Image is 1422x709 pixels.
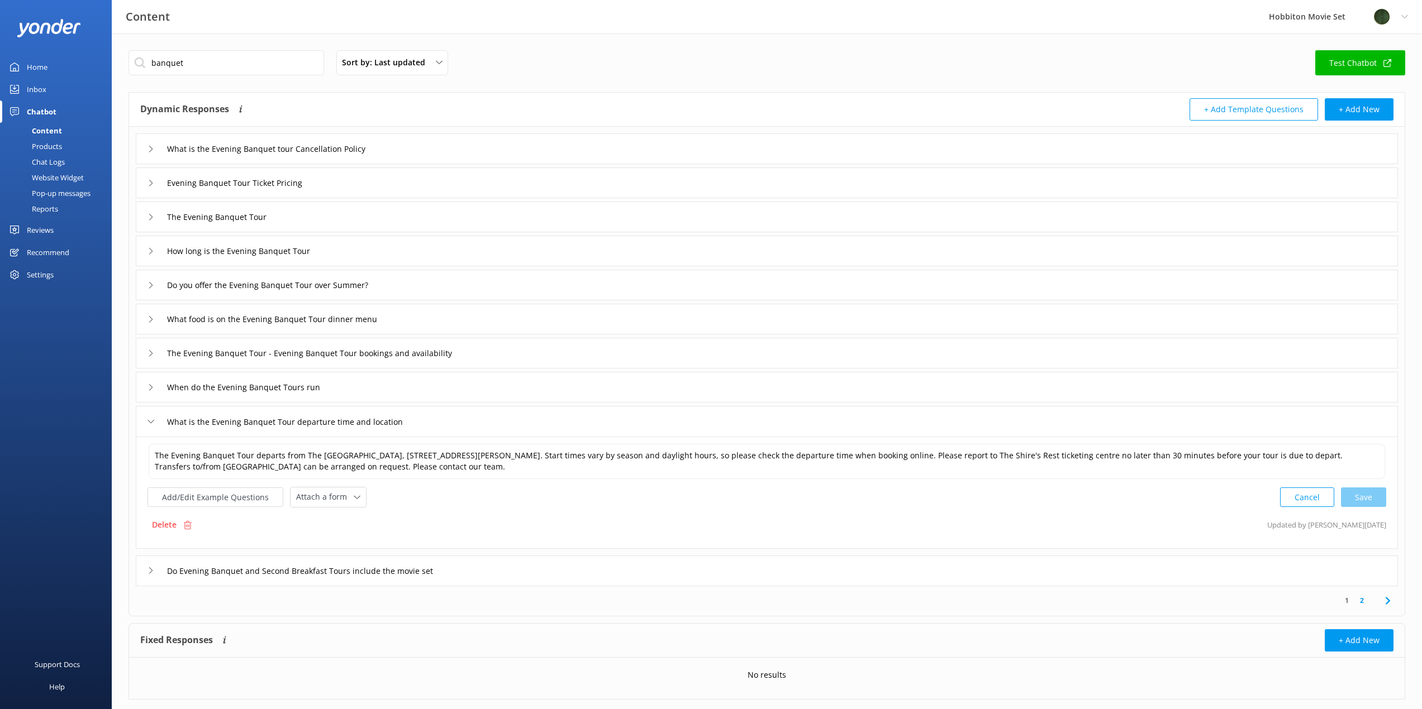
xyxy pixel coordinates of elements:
[126,8,170,26] h3: Content
[1280,487,1334,507] button: Cancel
[27,219,54,241] div: Reviews
[27,264,54,286] div: Settings
[7,201,112,217] a: Reports
[27,78,46,100] div: Inbox
[27,56,47,78] div: Home
[1325,98,1394,121] button: + Add New
[7,123,112,138] a: Content
[1339,595,1354,606] a: 1
[7,170,84,185] div: Website Widget
[1315,50,1405,75] a: Test Chatbot
[342,56,432,69] span: Sort by: Last updated
[7,154,65,170] div: Chat Logs
[140,98,229,121] h4: Dynamic Responses
[748,669,786,681] p: No results
[129,50,324,75] input: Search all Chatbot Content
[149,444,1385,479] textarea: The Evening Banquet Tour departs from The [GEOGRAPHIC_DATA], [STREET_ADDRESS][PERSON_NAME]. Start...
[27,241,69,264] div: Recommend
[35,653,80,676] div: Support Docs
[1325,629,1394,651] button: + Add New
[17,19,81,37] img: yonder-white-logo.png
[140,629,213,651] h4: Fixed Responses
[49,676,65,698] div: Help
[7,138,112,154] a: Products
[7,185,91,201] div: Pop-up messages
[1354,595,1369,606] a: 2
[1267,514,1386,535] p: Updated by [PERSON_NAME] [DATE]
[7,201,58,217] div: Reports
[27,100,56,123] div: Chatbot
[7,170,112,185] a: Website Widget
[1373,8,1390,25] img: 34-1720495293.png
[7,123,62,138] div: Content
[7,154,112,170] a: Chat Logs
[7,185,112,201] a: Pop-up messages
[1190,98,1318,121] button: + Add Template Questions
[152,519,177,531] p: Delete
[7,138,62,154] div: Products
[148,487,283,507] button: Add/Edit Example Questions
[296,491,354,503] span: Attach a form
